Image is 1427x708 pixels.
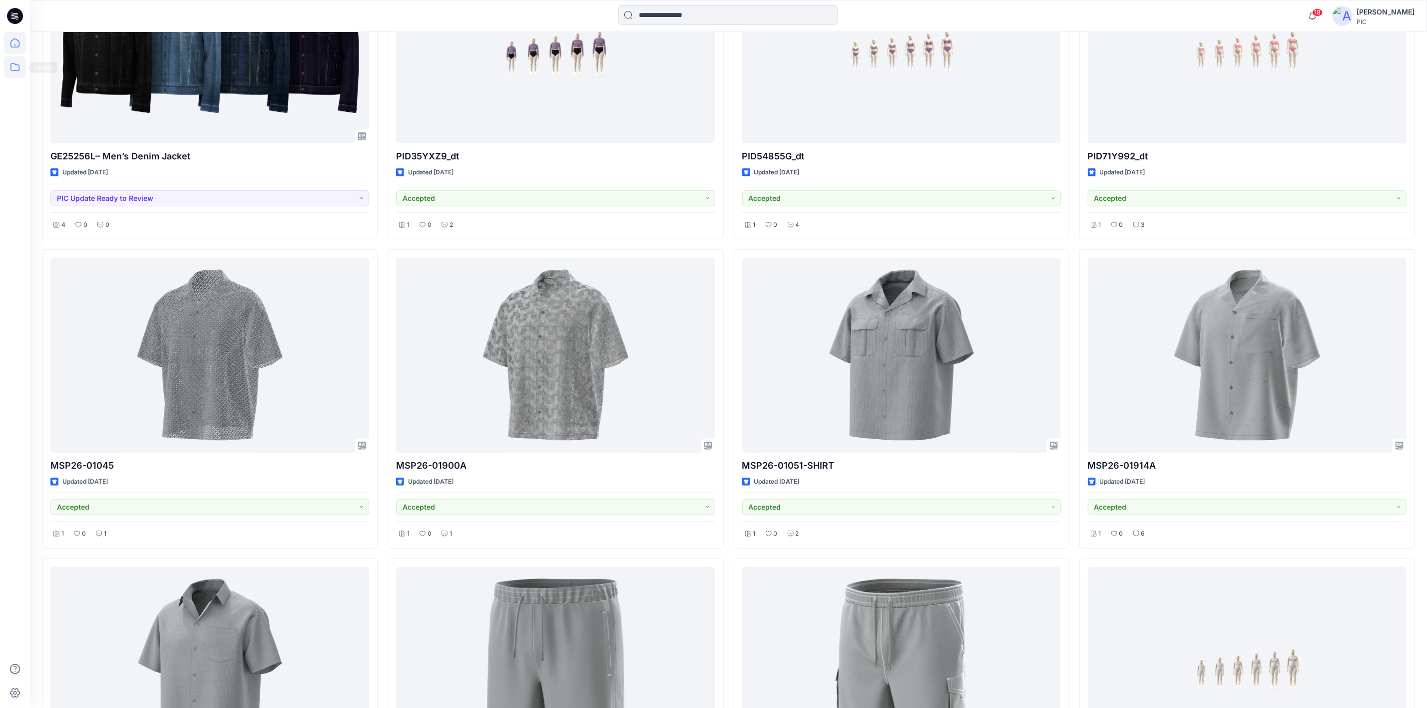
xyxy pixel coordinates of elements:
[753,220,756,230] p: 1
[62,167,108,178] p: Updated [DATE]
[396,258,715,452] a: MSP26-01900A
[1099,220,1101,230] p: 1
[83,220,87,230] p: 0
[1100,477,1145,487] p: Updated [DATE]
[1100,167,1145,178] p: Updated [DATE]
[62,477,108,487] p: Updated [DATE]
[1312,8,1323,16] span: 18
[774,529,778,539] p: 0
[742,459,1061,473] p: MSP26-01051-SHIRT
[50,149,369,163] p: GE25256L– Men’s Denim Jacket
[1119,529,1123,539] p: 0
[105,220,109,230] p: 0
[1357,18,1415,25] div: PIC
[104,529,106,539] p: 1
[1357,6,1415,18] div: [PERSON_NAME]
[1119,220,1123,230] p: 0
[408,167,454,178] p: Updated [DATE]
[61,529,64,539] p: 1
[1088,258,1407,452] a: MSP26-01914A
[82,529,86,539] p: 0
[1088,149,1407,163] p: PID71Y992_dt
[450,529,452,539] p: 1
[396,149,715,163] p: PID35YXZ9_dt
[407,529,410,539] p: 1
[774,220,778,230] p: 0
[754,477,800,487] p: Updated [DATE]
[1141,220,1145,230] p: 3
[428,220,432,230] p: 0
[742,258,1061,452] a: MSP26-01051-SHIRT
[450,220,453,230] p: 2
[1088,459,1407,473] p: MSP26-01914A
[742,149,1061,163] p: PID54855G_dt
[1141,529,1145,539] p: 6
[754,167,800,178] p: Updated [DATE]
[428,529,432,539] p: 0
[796,220,800,230] p: 4
[753,529,756,539] p: 1
[50,459,369,473] p: MSP26-01045
[407,220,410,230] p: 1
[408,477,454,487] p: Updated [DATE]
[796,529,799,539] p: 2
[61,220,65,230] p: 4
[396,459,715,473] p: MSP26-01900A
[1333,6,1353,26] img: avatar
[50,258,369,452] a: MSP26-01045
[1099,529,1101,539] p: 1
